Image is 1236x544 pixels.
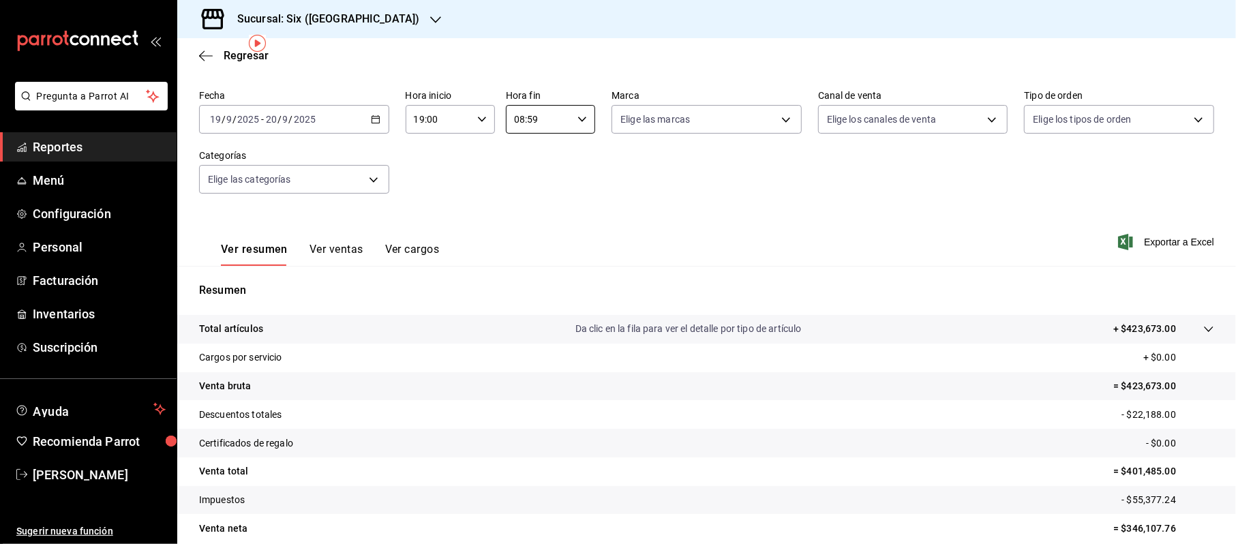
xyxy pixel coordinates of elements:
a: Pregunta a Parrot AI [10,99,168,113]
input: -- [209,114,222,125]
input: ---- [237,114,260,125]
p: Descuentos totales [199,408,282,422]
label: Hora fin [506,91,595,101]
input: ---- [293,114,316,125]
span: Reportes [33,138,166,156]
span: Recomienda Parrot [33,432,166,451]
span: / [222,114,226,125]
p: + $0.00 [1143,350,1214,365]
span: Personal [33,238,166,256]
button: open_drawer_menu [150,35,161,46]
span: / [232,114,237,125]
button: Ver resumen [221,243,288,266]
span: Elige los tipos de orden [1033,112,1131,126]
input: -- [265,114,277,125]
p: + $423,673.00 [1113,322,1176,336]
input: -- [282,114,289,125]
p: Certificados de regalo [199,436,293,451]
img: Tooltip marker [249,35,266,52]
button: Pregunta a Parrot AI [15,82,168,110]
p: Da clic en la fila para ver el detalle por tipo de artículo [575,322,802,336]
label: Fecha [199,91,389,101]
span: Suscripción [33,338,166,357]
label: Tipo de orden [1024,91,1214,101]
span: Elige las marcas [620,112,690,126]
p: Cargos por servicio [199,350,282,365]
p: = $423,673.00 [1113,379,1214,393]
button: Regresar [199,49,269,62]
p: - $22,188.00 [1121,408,1214,422]
div: navigation tabs [221,243,439,266]
label: Categorías [199,151,389,161]
span: / [289,114,293,125]
span: Elige las categorías [208,172,291,186]
p: Impuestos [199,493,245,507]
p: Resumen [199,282,1214,299]
span: Regresar [224,49,269,62]
span: Menú [33,171,166,190]
h3: Sucursal: Six ([GEOGRAPHIC_DATA]) [226,11,419,27]
p: Venta bruta [199,379,251,393]
p: Total artículos [199,322,263,336]
span: Inventarios [33,305,166,323]
p: Venta neta [199,522,247,536]
span: Facturación [33,271,166,290]
p: Venta total [199,464,248,479]
button: Ver ventas [310,243,363,266]
span: Elige los canales de venta [827,112,936,126]
span: Configuración [33,205,166,223]
button: Exportar a Excel [1121,234,1214,250]
span: Pregunta a Parrot AI [37,89,147,104]
span: / [277,114,282,125]
p: - $55,377.24 [1121,493,1214,507]
label: Marca [612,91,802,101]
span: Sugerir nueva función [16,524,166,539]
p: = $401,485.00 [1113,464,1214,479]
span: - [261,114,264,125]
span: [PERSON_NAME] [33,466,166,484]
span: Ayuda [33,401,148,417]
button: Ver cargos [385,243,440,266]
p: - $0.00 [1146,436,1214,451]
input: -- [226,114,232,125]
label: Canal de venta [818,91,1008,101]
label: Hora inicio [406,91,495,101]
p: = $346,107.76 [1113,522,1214,536]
